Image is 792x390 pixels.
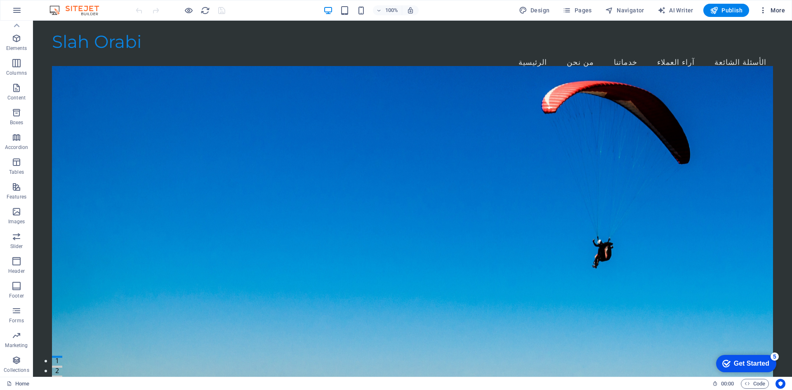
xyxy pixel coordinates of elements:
[712,379,734,389] h6: Session time
[8,218,25,225] p: Images
[519,6,550,14] span: Design
[407,7,414,14] i: On resize automatically adjust zoom level to fit chosen device.
[563,6,592,14] span: Pages
[559,4,595,17] button: Pages
[721,379,734,389] span: 00 00
[19,355,29,357] button: 3
[9,169,24,175] p: Tables
[6,45,27,52] p: Elements
[5,342,28,349] p: Marketing
[10,243,23,250] p: Slider
[759,6,785,14] span: More
[745,379,765,389] span: Code
[741,379,769,389] button: Code
[61,2,69,10] div: 5
[703,4,749,17] button: Publish
[9,317,24,324] p: Forms
[7,4,67,21] div: Get Started 5 items remaining, 0% complete
[19,335,29,337] button: 1
[47,5,109,15] img: Editor Logo
[7,379,29,389] a: Click to cancel selection. Double-click to open Pages
[24,9,60,17] div: Get Started
[710,6,742,14] span: Publish
[19,345,29,347] button: 2
[10,119,24,126] p: Boxes
[654,4,697,17] button: AI Writer
[385,5,398,15] h6: 100%
[7,194,26,200] p: Features
[605,6,644,14] span: Navigator
[775,379,785,389] button: Usercentrics
[373,5,402,15] button: 100%
[7,95,26,101] p: Content
[200,5,210,15] button: reload
[200,6,210,15] i: Reload page
[602,4,648,17] button: Navigator
[756,4,788,17] button: More
[6,70,27,76] p: Columns
[658,6,693,14] span: AI Writer
[8,268,25,274] p: Header
[516,4,553,17] button: Design
[5,144,28,151] p: Accordion
[4,367,29,373] p: Collections
[727,381,728,387] span: :
[9,293,24,299] p: Footer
